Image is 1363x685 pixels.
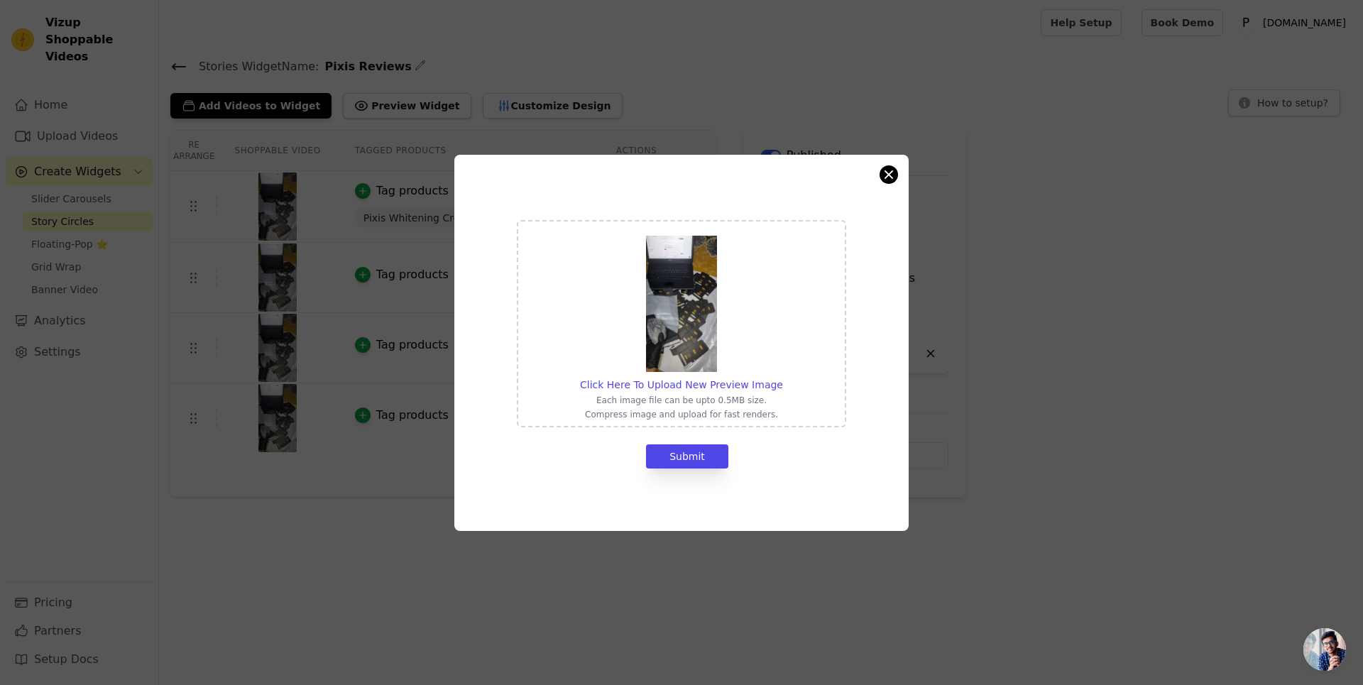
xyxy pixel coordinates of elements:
p: Each image file can be upto 0.5MB size. [580,395,783,406]
a: Open chat [1303,628,1346,671]
p: Compress image and upload for fast renders. [580,409,783,420]
img: preview [646,236,717,372]
button: Close modal [880,166,897,183]
span: Click Here To Upload New Preview Image [580,379,783,390]
button: Submit [646,444,728,468]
